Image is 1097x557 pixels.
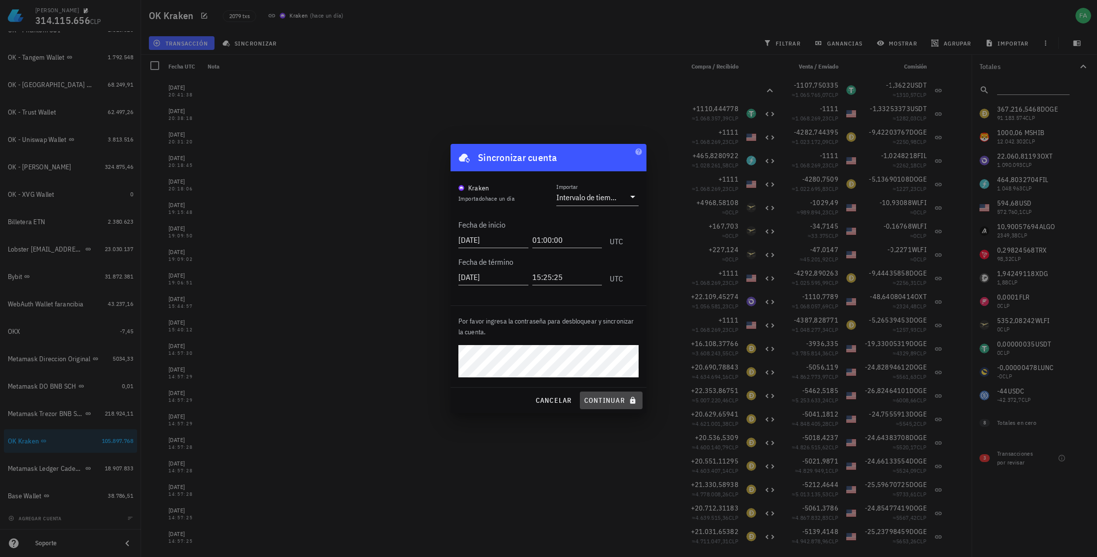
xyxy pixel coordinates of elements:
[458,232,528,248] input: 2025-10-03
[556,189,639,206] div: ImportarIntervalo de tiempo
[532,232,602,248] input: 15:23:28
[606,263,623,288] div: UTC
[468,183,489,193] div: Kraken
[458,269,528,285] input: 2025-10-03
[478,150,557,165] div: Sincronizar cuenta
[584,396,639,405] span: continuar
[580,392,643,409] button: continuar
[458,316,639,337] p: Por favor ingresa la contraseña para desbloquear y sincronizar la cuenta.
[458,220,505,230] label: Fecha de inicio
[606,226,623,251] div: UTC
[531,392,575,409] button: cancelar
[532,269,602,285] input: 15:23:28
[556,192,618,202] div: Intervalo de tiempo
[485,195,515,202] span: hace un día
[458,195,515,202] span: Importado
[556,183,578,190] label: Importar
[458,185,464,191] img: krakenfx
[458,257,513,267] label: Fecha de término
[535,396,572,405] span: cancelar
